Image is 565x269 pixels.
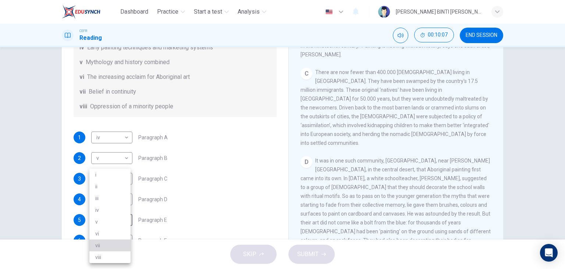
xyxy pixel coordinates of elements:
li: viii [89,251,131,263]
li: ii [89,181,131,192]
li: iii [89,192,131,204]
li: vii [89,240,131,251]
li: v [89,216,131,228]
li: iv [89,204,131,216]
li: i [89,169,131,181]
div: Open Intercom Messenger [540,244,558,262]
li: vi [89,228,131,240]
